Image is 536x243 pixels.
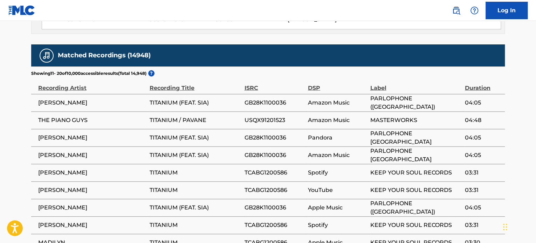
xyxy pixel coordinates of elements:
[244,221,304,229] span: TCABG1200586
[244,186,304,194] span: TCABG1200586
[150,169,241,177] span: TITANIUM
[465,186,501,194] span: 03:31
[38,134,146,142] span: [PERSON_NAME]
[501,209,536,243] iframe: Chat Widget
[244,134,304,142] span: GB28K1100036
[370,129,461,146] span: PARLOPHONE [GEOGRAPHIC_DATA]
[370,199,461,216] span: PARLOPHONE ([GEOGRAPHIC_DATA])
[308,186,366,194] span: YouTube
[150,221,241,229] span: TITANIUM
[465,134,501,142] span: 04:05
[370,77,461,92] div: Label
[449,3,463,17] a: Public Search
[8,5,35,15] img: MLC Logo
[38,116,146,124] span: THE PIANO GUYS
[244,99,304,107] span: GB28K1100036
[308,203,366,212] span: Apple Music
[308,151,366,159] span: Amazon Music
[370,147,461,164] span: PARLOPHONE [GEOGRAPHIC_DATA]
[308,221,366,229] span: Spotify
[244,203,304,212] span: GB28K1100036
[150,77,241,92] div: Recording Title
[38,186,146,194] span: [PERSON_NAME]
[150,151,241,159] span: TITANIUM (FEAT. SIA)
[150,134,241,142] span: TITANIUM (FEAT. SIA)
[244,77,304,92] div: ISRC
[31,70,146,77] p: Showing 11 - 20 of 10,000 accessible results (Total 14,948 )
[38,169,146,177] span: [PERSON_NAME]
[244,151,304,159] span: GB28K1100036
[486,2,528,19] a: Log In
[150,203,241,212] span: TITANIUM (FEAT. SIA)
[244,116,304,124] span: USQX91201523
[38,151,146,159] span: [PERSON_NAME]
[465,99,501,107] span: 04:05
[470,6,479,15] img: help
[465,77,501,92] div: Duration
[465,151,501,159] span: 04:05
[308,169,366,177] span: Spotify
[42,51,51,60] img: Matched Recordings
[38,221,146,229] span: [PERSON_NAME]
[38,203,146,212] span: [PERSON_NAME]
[370,169,461,177] span: KEEP YOUR SOUL RECORDS
[452,6,460,15] img: search
[370,221,461,229] span: KEEP YOUR SOUL RECORDS
[465,116,501,124] span: 04:48
[38,77,146,92] div: Recording Artist
[150,116,241,124] span: TITANIUM / PAVANE
[465,203,501,212] span: 04:05
[150,186,241,194] span: TITANIUM
[38,99,146,107] span: [PERSON_NAME]
[308,134,366,142] span: Pandora
[58,51,151,59] h5: Matched Recordings (14948)
[370,186,461,194] span: KEEP YOUR SOUL RECORDS
[370,116,461,124] span: MASTERWORKS
[503,216,507,237] div: Drag
[467,3,481,17] div: Help
[465,169,501,177] span: 03:31
[150,99,241,107] span: TITANIUM (FEAT. SIA)
[308,116,366,124] span: Amazon Music
[244,169,304,177] span: TCABG1200586
[308,99,366,107] span: Amazon Music
[370,94,461,111] span: PARLOPHONE ([GEOGRAPHIC_DATA])
[288,16,337,23] span: [PERSON_NAME]
[148,70,154,77] span: ?
[465,221,501,229] span: 03:31
[308,77,366,92] div: DSP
